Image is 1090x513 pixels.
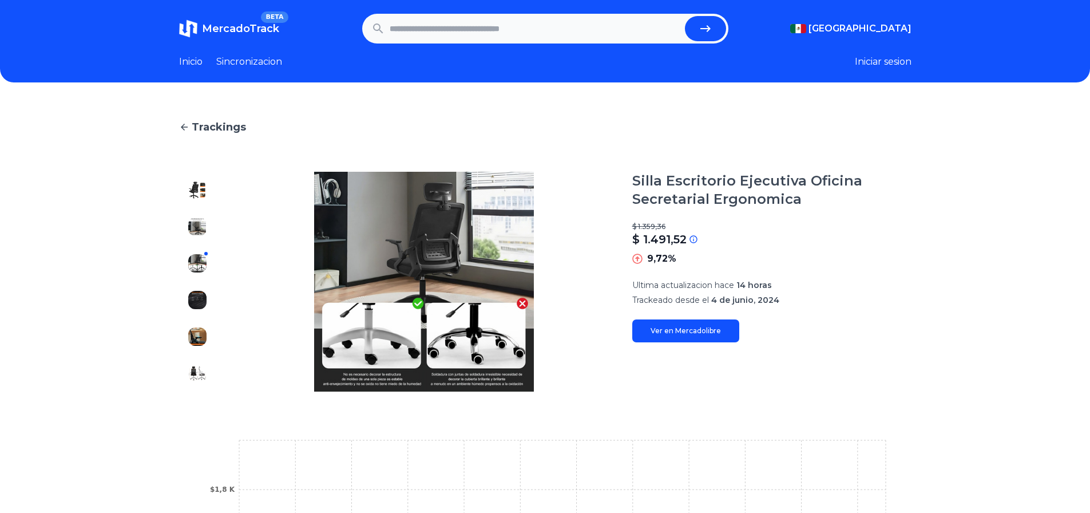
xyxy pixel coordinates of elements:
span: MercadoTrack [202,22,279,35]
img: Silla Escritorio Ejecutiva Oficina Secretarial Ergonomica [188,181,207,199]
p: $ 1.491,52 [632,231,687,247]
a: MercadoTrackBETA [179,19,279,38]
span: [GEOGRAPHIC_DATA] [808,22,911,35]
img: Silla Escritorio Ejecutiva Oficina Secretarial Ergonomica [188,364,207,382]
img: Silla Escritorio Ejecutiva Oficina Secretarial Ergonomica [188,218,207,236]
h1: Silla Escritorio Ejecutiva Oficina Secretarial Ergonomica [632,172,911,208]
img: Silla Escritorio Ejecutiva Oficina Secretarial Ergonomica [188,327,207,346]
p: 9,72% [647,252,676,266]
a: Inicio [179,55,203,69]
p: $ 1.359,36 [632,222,911,231]
img: Silla Escritorio Ejecutiva Oficina Secretarial Ergonomica [239,172,609,392]
span: 4 de junio, 2024 [711,295,779,305]
img: MercadoTrack [179,19,197,38]
button: [GEOGRAPHIC_DATA] [790,22,911,35]
span: Trackings [192,119,246,135]
img: Mexico [790,24,806,33]
tspan: $1,8 K [209,486,235,494]
span: Trackeado desde el [632,295,709,305]
img: Silla Escritorio Ejecutiva Oficina Secretarial Ergonomica [188,291,207,309]
span: Ultima actualizacion hace [632,280,734,290]
a: Trackings [179,119,911,135]
a: Ver en Mercadolibre [632,319,739,342]
a: Sincronizacion [216,55,282,69]
span: BETA [261,11,288,23]
button: Iniciar sesion [855,55,911,69]
span: 14 horas [736,280,772,290]
img: Silla Escritorio Ejecutiva Oficina Secretarial Ergonomica [188,254,207,273]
